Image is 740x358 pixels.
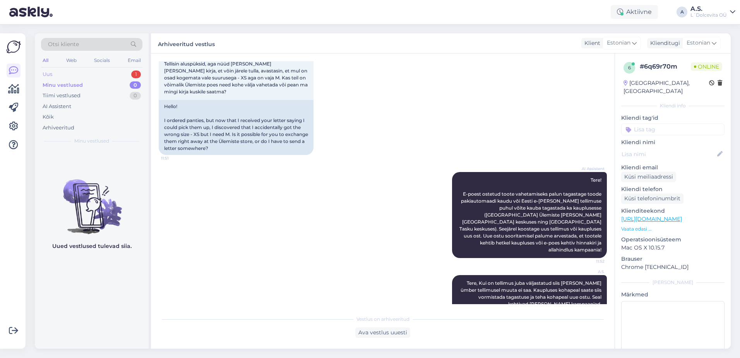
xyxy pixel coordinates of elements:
[6,40,21,54] img: Askly Logo
[611,5,658,19] div: Aktiivne
[621,291,725,299] p: Märkmed
[621,124,725,135] input: Lisa tag
[687,39,710,47] span: Estonian
[621,114,725,122] p: Kliendi tag'id
[164,47,309,95] span: Tere! Tellisin aluspüksid, aga nüüd [PERSON_NAME] [PERSON_NAME] kirja, et võin järele tulla, avas...
[126,55,142,65] div: Email
[158,38,215,48] label: Arhiveeritud vestlus
[640,62,691,71] div: # 6q69r70m
[576,166,605,172] span: AI Assistent
[130,92,141,100] div: 0
[459,177,603,253] span: Tere! E-poest ostetud toote vahetamiseks palun tagastage toode pakiautomaadi kaudu või Eesti e-[P...
[621,138,725,146] p: Kliendi nimi
[43,124,74,132] div: Arhiveeritud
[159,100,313,155] div: Hello! I ordered panties, but now that I received your letter saying I could pick them up, I disc...
[43,81,83,89] div: Minu vestlused
[677,7,687,17] div: A
[621,185,725,193] p: Kliendi telefon
[628,65,631,71] span: 6
[41,55,50,65] div: All
[621,172,676,182] div: Küsi meiliaadressi
[43,113,54,121] div: Kõik
[74,138,109,145] span: Minu vestlused
[621,102,725,109] div: Kliendi info
[607,39,630,47] span: Estonian
[355,327,410,338] div: Ava vestlus uuesti
[621,225,725,232] p: Vaata edasi ...
[621,255,725,263] p: Brauser
[621,193,683,204] div: Küsi telefoninumbrit
[621,164,725,172] p: Kliendi email
[621,244,725,252] p: Mac OS X 10.15.7
[581,39,600,47] div: Klient
[461,280,603,307] span: Tere, Kui on tellimus juba väljastatud siis [PERSON_NAME] ümber tellimusel muuta ei saa. Kaupluse...
[130,81,141,89] div: 0
[43,71,52,78] div: Uus
[621,236,725,244] p: Operatsioonisüsteem
[43,92,81,100] div: Tiimi vestlused
[52,242,132,250] p: Uued vestlused tulevad siia.
[43,103,71,110] div: AI Assistent
[691,62,722,71] span: Online
[356,316,409,323] span: Vestlus on arhiveeritud
[576,258,605,264] span: 11:52
[690,12,727,18] div: L´Dolcevita OÜ
[690,6,735,18] a: A.S.L´Dolcevita OÜ
[35,165,149,235] img: No chats
[65,55,78,65] div: Web
[621,263,725,271] p: Chrome [TECHNICAL_ID]
[622,150,716,158] input: Lisa nimi
[647,39,680,47] div: Klienditugi
[624,79,709,95] div: [GEOGRAPHIC_DATA], [GEOGRAPHIC_DATA]
[92,55,111,65] div: Socials
[161,155,190,161] span: 11:51
[621,207,725,215] p: Klienditeekond
[690,6,727,12] div: A.S.
[48,40,79,48] span: Otsi kliente
[621,279,725,286] div: [PERSON_NAME]
[621,215,682,222] a: [URL][DOMAIN_NAME]
[576,269,605,275] span: A.S.
[131,71,141,78] div: 1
